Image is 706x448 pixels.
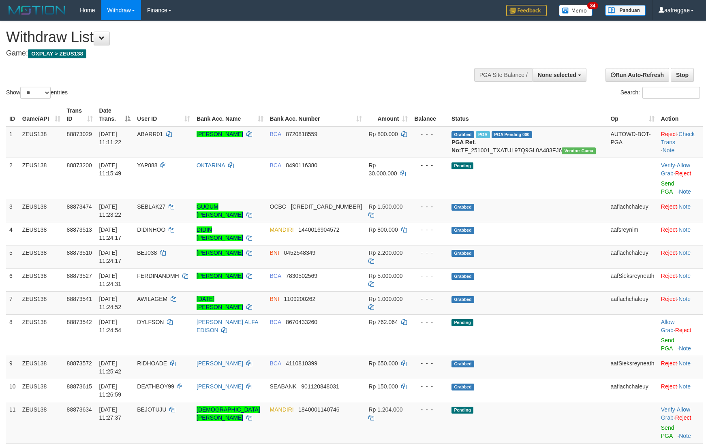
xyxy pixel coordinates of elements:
td: 8 [6,314,19,356]
a: Reject [675,414,691,421]
h1: Withdraw List [6,29,462,45]
td: 2 [6,158,19,199]
td: · · [658,158,703,199]
span: BCA [270,273,281,279]
a: Note [679,345,691,352]
span: [DATE] 11:11:22 [99,131,122,145]
td: 5 [6,245,19,268]
td: aaflachchaleuy [607,199,657,222]
div: - - - [414,130,445,138]
a: GUGUM [PERSON_NAME] [197,203,243,218]
td: · [658,291,703,314]
a: Note [678,250,691,256]
span: Rp 5.000.000 [368,273,402,279]
span: Rp 150.000 [368,383,398,390]
td: · [658,199,703,222]
div: - - - [414,318,445,326]
select: Showentries [20,87,51,99]
span: Copy 4110810399 to clipboard [286,360,317,367]
span: Copy 693817527163 to clipboard [291,203,362,210]
td: aafsreynim [607,222,657,245]
span: Pending [451,162,473,169]
td: aafSieksreyneath [607,268,657,291]
div: - - - [414,161,445,169]
span: Grabbed [451,273,474,280]
td: ZEUS138 [19,222,64,245]
td: AUTOWD-BOT-PGA [607,126,657,158]
a: Stop [671,68,694,82]
span: BEJ038 [137,250,157,256]
span: Copy 8490116380 to clipboard [286,162,317,169]
span: Vendor URL: https://trx31.1velocity.biz [562,147,596,154]
th: Action [658,103,703,126]
td: · [658,356,703,379]
a: [PERSON_NAME] [197,383,243,390]
span: Copy 8720818559 to clipboard [286,131,317,137]
span: 88873527 [67,273,92,279]
span: · [661,162,690,177]
div: - - - [414,203,445,211]
span: ABARR01 [137,131,163,137]
span: Pending [451,407,473,414]
span: BNI [270,296,279,302]
span: YAP888 [137,162,157,169]
span: 88873615 [67,383,92,390]
span: MANDIRI [270,406,294,413]
th: Bank Acc. Number: activate to sort column ascending [267,103,366,126]
a: [PERSON_NAME] [197,131,243,137]
a: Allow Grab [661,406,690,421]
th: ID [6,103,19,126]
td: ZEUS138 [19,268,64,291]
span: DYLFSON [137,319,164,325]
h4: Game: [6,49,462,58]
td: ZEUS138 [19,158,64,199]
td: 4 [6,222,19,245]
span: Rp 1.000.000 [368,296,402,302]
span: 88873541 [67,296,92,302]
td: ZEUS138 [19,402,64,443]
th: Amount: activate to sort column ascending [365,103,411,126]
a: Send PGA [661,337,674,352]
span: 88873029 [67,131,92,137]
td: ZEUS138 [19,379,64,402]
span: Copy 1109200262 to clipboard [284,296,316,302]
span: Rp 30.000.000 [368,162,397,177]
a: Allow Grab [661,162,690,177]
span: 88873572 [67,360,92,367]
th: Bank Acc. Name: activate to sort column ascending [193,103,267,126]
a: Reject [675,170,691,177]
a: Reject [661,383,677,390]
th: Balance [411,103,448,126]
a: Check Trans [661,131,695,145]
a: [DATE] [PERSON_NAME] [197,296,243,310]
span: BCA [270,319,281,325]
a: Reject [661,296,677,302]
td: ZEUS138 [19,291,64,314]
a: Reject [661,203,677,210]
td: · [658,314,703,356]
td: ZEUS138 [19,199,64,222]
div: - - - [414,272,445,280]
button: None selected [533,68,586,82]
span: 88873513 [67,226,92,233]
div: - - - [414,359,445,367]
span: MANDIRI [270,226,294,233]
td: aaflachchaleuy [607,379,657,402]
span: [DATE] 11:24:31 [99,273,122,287]
td: ZEUS138 [19,126,64,158]
span: [DATE] 11:15:49 [99,162,122,177]
span: BEJOTUJU [137,406,166,413]
span: Rp 800.000 [368,131,398,137]
td: · · [658,126,703,158]
a: Reject [675,327,691,333]
a: [PERSON_NAME] [197,360,243,367]
a: Reject [661,226,677,233]
td: 3 [6,199,19,222]
a: Note [679,188,691,195]
span: Pending [451,319,473,326]
td: · [658,268,703,291]
span: BNI [270,250,279,256]
td: ZEUS138 [19,356,64,379]
span: Grabbed [451,204,474,211]
span: Copy 901120848031 to clipboard [301,383,339,390]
